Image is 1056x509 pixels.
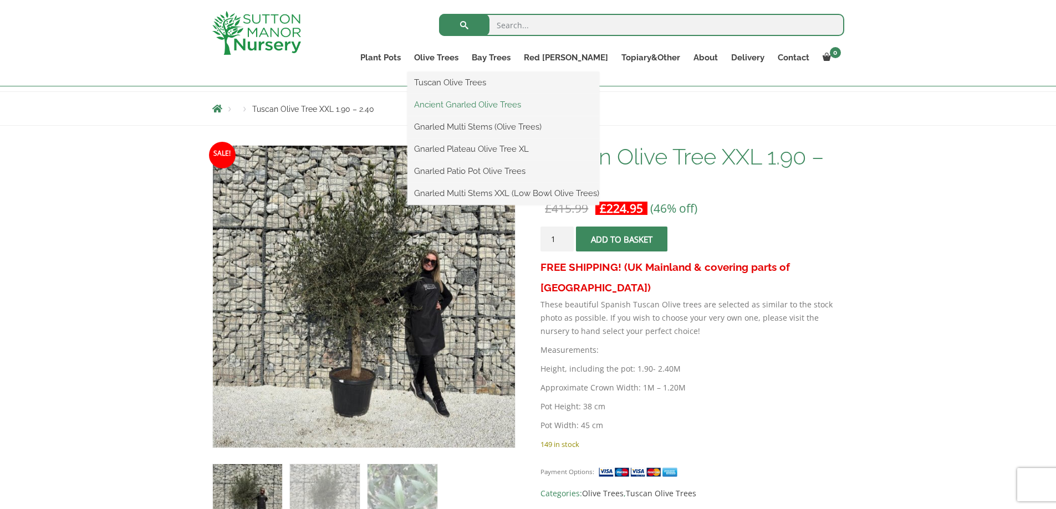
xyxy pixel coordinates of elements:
[540,438,844,451] p: 149 in stock
[687,50,725,65] a: About
[545,200,552,216] span: £
[540,362,844,376] p: Height, including the pot: 1.90- 2.40M
[540,400,844,413] p: Pot Height: 38 cm
[830,47,841,58] span: 0
[407,185,599,202] a: Gnarled Multi Stems XXL (Low Bowl Olive Trees)
[540,145,844,192] h1: Tuscan Olive Tree XXL 1.90 – 2.40
[615,50,687,65] a: Topiary&Other
[576,227,667,251] button: Add to basket
[650,200,697,216] span: (46% off)
[771,50,816,65] a: Contact
[540,381,844,394] p: Approximate Crown Width: 1M – 1.20M
[540,257,844,298] h3: FREE SHIPPING! (UK Mainland & covering parts of [GEOGRAPHIC_DATA])
[407,163,599,179] a: Gnarled Patio Pot Olive Trees
[626,488,696,498] a: Tuscan Olive Trees
[540,298,844,338] p: These beautiful Spanish Tuscan Olive trees are selected as similar to the stock photo as possible...
[407,141,599,157] a: Gnarled Plateau Olive Tree XL
[465,50,517,65] a: Bay Trees
[600,200,643,216] bdi: 224.95
[407,96,599,113] a: Ancient Gnarled Olive Trees
[540,227,574,251] input: Product quantity
[209,142,236,168] span: Sale!
[212,11,301,55] img: logo
[517,50,615,65] a: Red [PERSON_NAME]
[540,419,844,432] p: Pot Width: 45 cm
[354,50,407,65] a: Plant Pots
[540,467,594,476] small: Payment Options:
[252,105,374,114] span: Tuscan Olive Tree XXL 1.90 – 2.40
[407,74,599,91] a: Tuscan Olive Trees
[545,200,588,216] bdi: 415.99
[540,343,844,357] p: Measurements:
[725,50,771,65] a: Delivery
[407,119,599,135] a: Gnarled Multi Stems (Olive Trees)
[540,487,844,500] span: Categories: ,
[598,466,681,478] img: payment supported
[600,200,606,216] span: £
[407,50,465,65] a: Olive Trees
[439,14,844,36] input: Search...
[582,488,624,498] a: Olive Trees
[816,50,844,65] a: 0
[212,104,844,113] nav: Breadcrumbs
